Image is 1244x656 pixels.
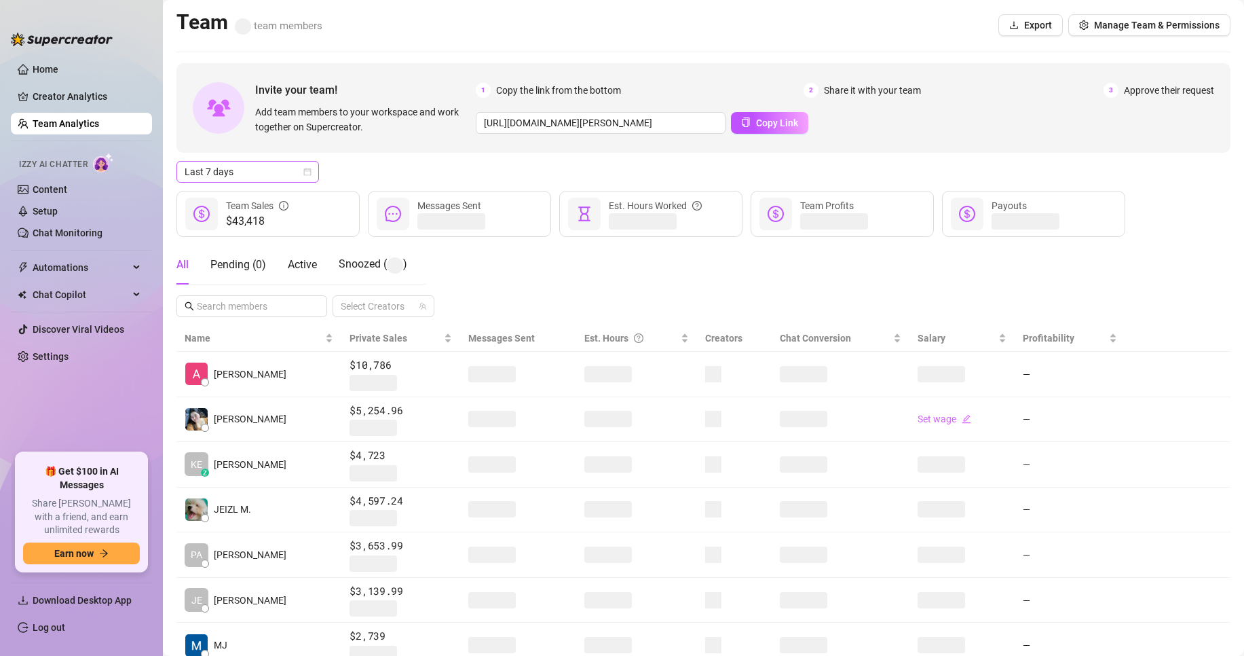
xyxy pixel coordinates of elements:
[998,14,1063,36] button: Export
[214,593,286,608] span: [PERSON_NAME]
[11,33,113,46] img: logo-BBDzfeDw.svg
[214,457,286,472] span: [PERSON_NAME]
[226,213,288,230] span: $43,418
[385,206,401,222] span: message
[417,200,481,211] span: Messages Sent
[99,549,109,558] span: arrow-right
[54,548,94,559] span: Earn now
[191,457,202,472] span: KE
[185,331,322,346] span: Name
[1015,532,1125,578] td: —
[780,333,851,344] span: Chat Conversion
[697,325,772,352] th: Creators
[992,200,1027,211] span: Payouts
[93,153,114,172] img: AI Chatter
[731,112,808,134] button: Copy Link
[1094,20,1220,31] span: Manage Team & Permissions
[1009,20,1019,30] span: download
[1124,83,1214,98] span: Approve their request
[255,105,470,134] span: Add team members to your workspace and work together on Supercreator.
[584,331,678,346] div: Est. Hours
[350,448,452,464] span: $4,723
[19,158,88,171] span: Izzy AI Chatter
[741,117,751,127] span: copy
[768,206,784,222] span: dollar-circle
[824,83,921,98] span: Share it with your team
[214,502,251,517] span: JEIZL M.
[33,284,129,306] span: Chat Copilot
[23,497,140,537] span: Share [PERSON_NAME] with a friend, and earn unlimited rewards
[193,206,210,222] span: dollar-circle
[33,257,129,278] span: Automations
[255,81,476,98] span: Invite your team!
[468,333,535,344] span: Messages Sent
[1015,442,1125,488] td: —
[33,118,99,129] a: Team Analytics
[210,257,266,273] div: Pending ( 0 )
[23,465,140,492] span: 🎁 Get $100 in AI Messages
[214,638,227,653] span: MJ
[201,469,209,477] div: z
[339,257,407,270] span: Snoozed ( )
[350,333,407,344] span: Private Sales
[804,83,818,98] span: 2
[33,206,58,217] a: Setup
[1068,14,1230,36] button: Manage Team & Permissions
[185,162,311,182] span: Last 7 days
[800,200,854,211] span: Team Profits
[1023,333,1074,344] span: Profitability
[33,324,124,335] a: Discover Viral Videos
[1015,578,1125,623] td: —
[33,351,69,362] a: Settings
[1015,488,1125,533] td: —
[496,83,621,98] span: Copy the link from the bottom
[350,403,452,419] span: $5,254.96
[33,595,132,606] span: Download Desktop App
[1079,20,1089,30] span: setting
[214,547,286,562] span: [PERSON_NAME]
[185,498,208,521] img: JEIZL MALLARI
[226,198,288,213] div: Team Sales
[185,363,208,385] img: Alexicon Ortiag…
[33,622,65,633] a: Log out
[576,206,592,222] span: hourglass
[214,367,286,382] span: [PERSON_NAME]
[918,414,971,424] a: Set wageedit
[33,184,67,195] a: Content
[288,258,317,271] span: Active
[176,257,189,273] div: All
[191,593,202,608] span: JE
[918,333,945,344] span: Salary
[350,583,452,600] span: $3,139.99
[33,227,102,238] a: Chat Monitoring
[476,83,491,98] span: 1
[634,331,643,346] span: question-circle
[176,10,322,35] h2: Team
[23,543,140,564] button: Earn nowarrow-right
[962,414,971,424] span: edit
[959,206,975,222] span: dollar-circle
[185,408,208,431] img: Sheina Gorricet…
[214,412,286,426] span: [PERSON_NAME]
[692,198,702,213] span: question-circle
[1104,83,1118,98] span: 3
[350,628,452,644] span: $2,739
[609,198,702,213] div: Est. Hours Worked
[350,538,452,554] span: $3,653.99
[1024,20,1052,31] span: Export
[1015,352,1125,397] td: —
[33,64,58,75] a: Home
[18,262,29,273] span: thunderbolt
[235,20,322,32] span: team members
[197,299,308,314] input: Search members
[756,117,798,128] span: Copy Link
[350,357,452,373] span: $10,786
[185,302,194,311] span: search
[176,325,341,352] th: Name
[303,168,312,176] span: calendar
[18,595,29,606] span: download
[1015,397,1125,443] td: —
[18,290,26,299] img: Chat Copilot
[33,86,141,107] a: Creator Analytics
[350,493,452,509] span: $4,597.24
